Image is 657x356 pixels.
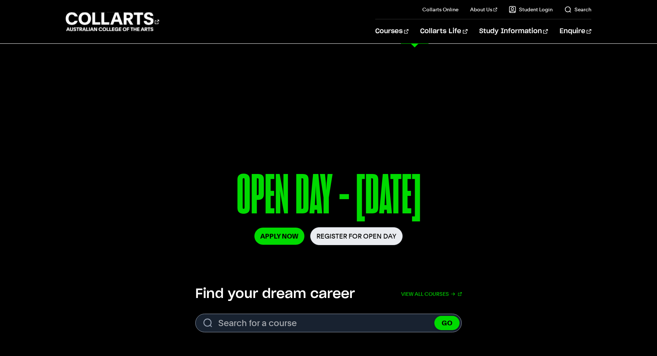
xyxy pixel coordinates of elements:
[195,314,462,332] form: Search
[66,11,159,32] div: Go to homepage
[401,286,462,302] a: View all courses
[195,286,355,302] h2: Find your dream career
[122,167,535,227] p: OPEN DAY - [DATE]
[420,19,467,43] a: Collarts Life
[564,6,591,13] a: Search
[509,6,553,13] a: Student Login
[310,227,403,245] a: Register for Open Day
[254,228,304,245] a: Apply Now
[375,19,408,43] a: Courses
[422,6,458,13] a: Collarts Online
[434,316,460,330] button: GO
[195,314,462,332] input: Search for a course
[479,19,548,43] a: Study Information
[470,6,497,13] a: About Us
[560,19,591,43] a: Enquire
